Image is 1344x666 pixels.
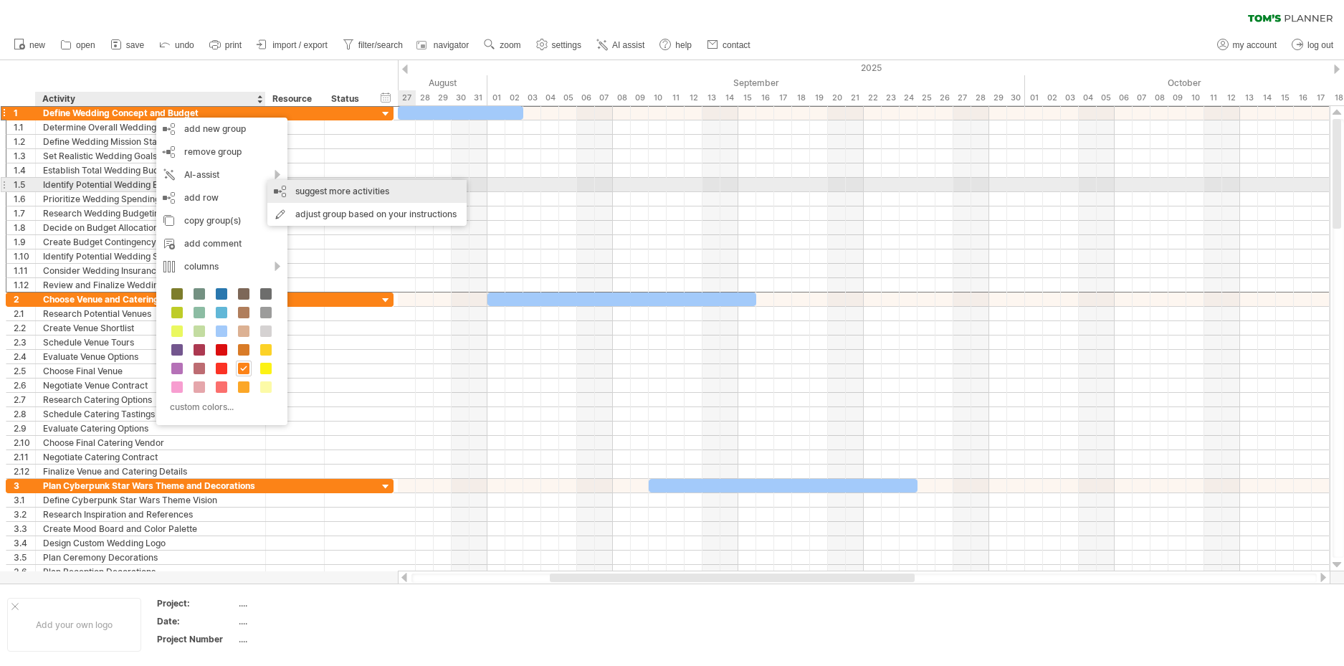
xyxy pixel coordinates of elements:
[267,203,467,226] div: adjust group based on your instructions
[774,90,792,105] div: Wednesday, 17 September 2025
[1204,90,1222,105] div: Saturday, 11 October 2025
[156,36,199,54] a: undo
[206,36,246,54] a: print
[593,36,649,54] a: AI assist
[43,120,258,134] div: Determine Overall Wedding Vision
[864,90,882,105] div: Monday, 22 September 2025
[43,465,258,478] div: Finalize Venue and Catering Details
[43,307,258,320] div: Research Potential Venues
[14,508,35,521] div: 3.2
[14,120,35,134] div: 1.1
[156,232,287,255] div: add comment
[14,206,35,220] div: 1.7
[1150,90,1168,105] div: Wednesday, 8 October 2025
[156,163,287,186] div: AI-assist
[792,90,810,105] div: Thursday, 18 September 2025
[1025,90,1043,105] div: Wednesday, 1 October 2025
[1312,90,1330,105] div: Friday, 17 October 2025
[42,92,257,106] div: Activity
[1294,90,1312,105] div: Thursday, 16 October 2025
[43,407,258,421] div: Schedule Catering Tastings
[1133,90,1150,105] div: Tuesday, 7 October 2025
[810,90,828,105] div: Friday, 19 September 2025
[989,90,1007,105] div: Monday, 29 September 2025
[452,90,470,105] div: Saturday, 30 August 2025
[156,118,287,141] div: add new group
[487,90,505,105] div: Monday, 1 September 2025
[414,36,473,54] a: navigator
[935,90,953,105] div: Friday, 26 September 2025
[533,36,586,54] a: settings
[487,75,1025,90] div: September 2025
[76,40,95,50] span: open
[595,90,613,105] div: Sunday, 7 September 2025
[239,633,359,645] div: ....
[685,90,702,105] div: Friday, 12 September 2025
[43,292,258,306] div: Choose Venue and Catering
[1307,40,1333,50] span: log out
[1079,90,1097,105] div: Saturday, 4 October 2025
[43,493,258,507] div: Define Cyberpunk Star Wars Theme Vision
[43,565,258,579] div: Plan Reception Decorations
[500,40,520,50] span: zoom
[1240,90,1258,105] div: Monday, 13 October 2025
[14,178,35,191] div: 1.5
[156,255,287,278] div: columns
[43,350,258,363] div: Evaluate Venue Options
[57,36,100,54] a: open
[157,597,236,609] div: Project:
[577,90,595,105] div: Saturday, 6 September 2025
[1288,36,1338,54] a: log out
[523,90,541,105] div: Wednesday, 3 September 2025
[656,36,696,54] a: help
[43,436,258,449] div: Choose Final Catering Vendor
[14,450,35,464] div: 2.11
[14,163,35,177] div: 1.4
[1097,90,1115,105] div: Sunday, 5 October 2025
[552,40,581,50] span: settings
[14,321,35,335] div: 2.2
[1214,36,1281,54] a: my account
[1258,90,1276,105] div: Tuesday, 14 October 2025
[14,336,35,349] div: 2.3
[918,90,935,105] div: Thursday, 25 September 2025
[14,106,35,120] div: 1
[953,90,971,105] div: Saturday, 27 September 2025
[43,551,258,564] div: Plan Ceremony Decorations
[107,36,148,54] a: save
[7,598,141,652] div: Add your own logo
[43,364,258,378] div: Choose Final Venue
[559,90,577,105] div: Friday, 5 September 2025
[416,90,434,105] div: Thursday, 28 August 2025
[971,90,989,105] div: Sunday, 28 September 2025
[14,393,35,406] div: 2.7
[43,163,258,177] div: Establish Total Wedding Budget
[43,278,258,292] div: Review and Finalize Wedding Budget
[43,135,258,148] div: Define Wedding Mission Statement
[702,90,720,105] div: Saturday, 13 September 2025
[157,615,236,627] div: Date:
[14,278,35,292] div: 1.12
[14,522,35,536] div: 3.3
[43,178,258,191] div: Identify Potential Wedding Expenses
[43,536,258,550] div: Design Custom Wedding Logo
[14,221,35,234] div: 1.8
[631,90,649,105] div: Tuesday, 9 September 2025
[1186,90,1204,105] div: Friday, 10 October 2025
[43,450,258,464] div: Negotiate Catering Contract
[612,40,644,50] span: AI assist
[239,597,359,609] div: ....
[43,206,258,220] div: Research Wedding Budgeting Tools
[157,633,236,645] div: Project Number
[14,565,35,579] div: 3.6
[331,92,363,106] div: Status
[14,364,35,378] div: 2.5
[434,90,452,105] div: Friday, 29 August 2025
[14,149,35,163] div: 1.3
[225,40,242,50] span: print
[14,135,35,148] div: 1.2
[43,192,258,206] div: Prioritize Wedding Spending
[14,536,35,550] div: 3.4
[14,493,35,507] div: 3.1
[1061,90,1079,105] div: Friday, 3 October 2025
